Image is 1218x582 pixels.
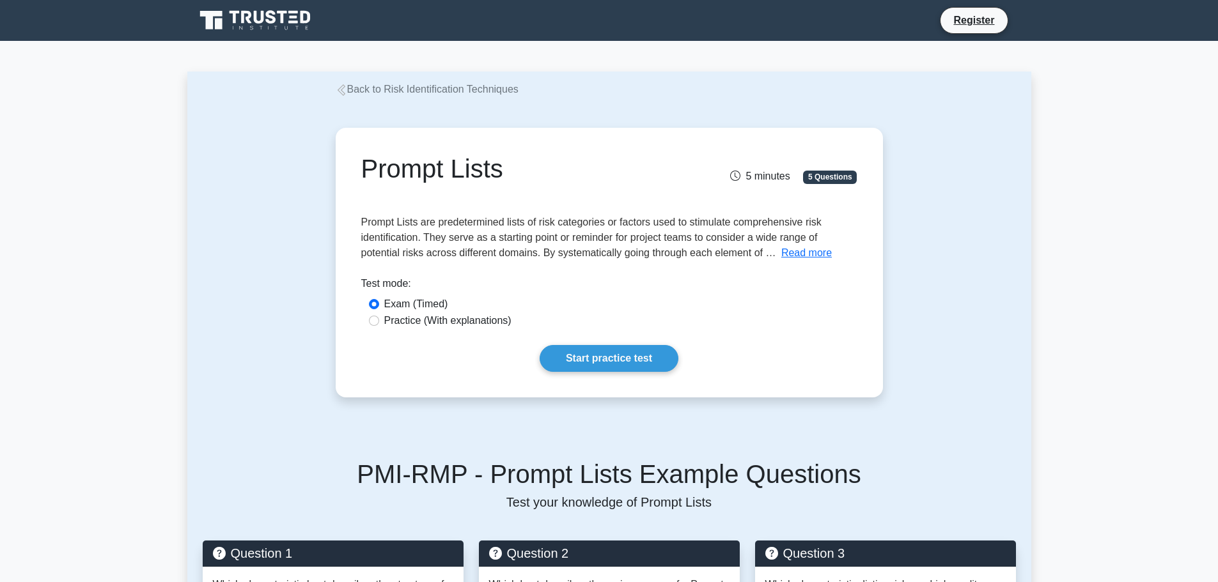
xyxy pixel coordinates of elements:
[540,345,678,372] a: Start practice test
[384,296,448,312] label: Exam (Timed)
[384,313,511,328] label: Practice (With explanations)
[361,276,857,296] div: Test mode:
[781,245,832,261] button: Read more
[765,546,1006,561] h5: Question 3
[730,171,790,181] span: 5 minutes
[336,84,519,95] a: Back to Risk Identification Techniques
[203,494,1016,510] p: Test your knowledge of Prompt Lists
[803,171,857,183] span: 5 Questions
[361,153,687,184] h1: Prompt Lists
[489,546,730,561] h5: Question 2
[946,12,1002,28] a: Register
[203,459,1016,489] h5: PMI-RMP - Prompt Lists Example Questions
[361,217,822,258] span: Prompt Lists are predetermined lists of risk categories or factors used to stimulate comprehensiv...
[213,546,453,561] h5: Question 1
